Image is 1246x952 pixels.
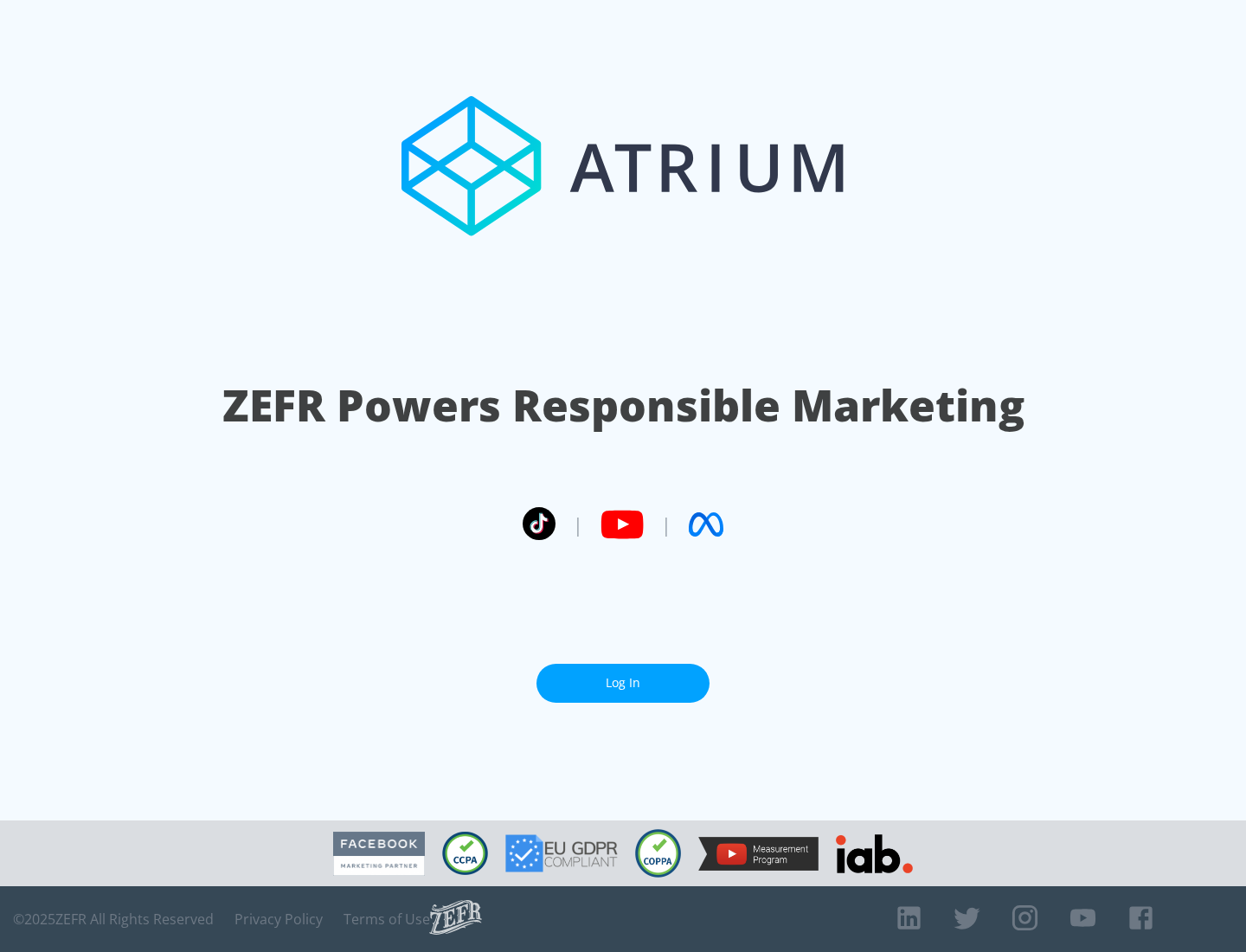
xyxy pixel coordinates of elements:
img: Facebook Marketing Partner [333,832,425,876]
a: Log In [536,664,710,703]
img: CCPA Compliant [442,832,488,875]
span: | [573,511,583,537]
img: GDPR Compliant [505,834,618,872]
span: © 2025 ZEFR All Rights Reserved [13,910,214,928]
img: YouTube Measurement Program [698,837,819,871]
img: IAB [836,834,913,873]
a: Privacy Policy [234,910,323,928]
a: Terms of Use [344,910,430,928]
span: | [661,511,671,537]
img: COPPA Compliant [635,829,681,878]
h1: ZEFR Powers Responsible Marketing [222,376,1024,435]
